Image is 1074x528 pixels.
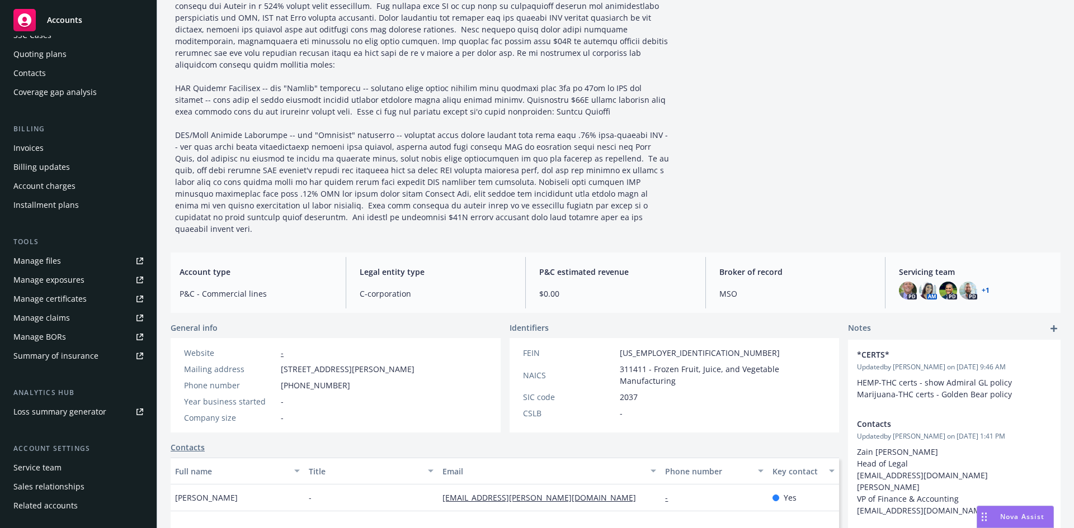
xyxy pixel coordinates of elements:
[13,177,76,195] div: Account charges
[184,379,276,391] div: Phone number
[13,328,66,346] div: Manage BORs
[360,266,512,278] span: Legal entity type
[13,290,87,308] div: Manage certificates
[9,387,148,398] div: Analytics hub
[304,458,438,484] button: Title
[13,497,78,515] div: Related accounts
[1047,322,1061,335] a: add
[13,45,67,63] div: Quoting plans
[523,391,615,403] div: SIC code
[184,363,276,375] div: Mailing address
[13,459,62,477] div: Service team
[959,282,977,299] img: photo
[442,465,644,477] div: Email
[180,288,332,299] span: P&C - Commercial lines
[9,45,148,63] a: Quoting plans
[13,158,70,176] div: Billing updates
[13,64,46,82] div: Contacts
[9,64,148,82] a: Contacts
[620,363,826,387] span: 311411 - Frozen Fruit, Juice, and Vegetable Manufacturing
[857,362,1052,372] span: Updated by [PERSON_NAME] on [DATE] 9:46 AM
[899,266,1052,278] span: Servicing team
[9,290,148,308] a: Manage certificates
[857,431,1052,441] span: Updated by [PERSON_NAME] on [DATE] 1:41 PM
[9,443,148,454] div: Account settings
[768,458,839,484] button: Key contact
[184,412,276,424] div: Company size
[13,271,84,289] div: Manage exposures
[9,271,148,289] a: Manage exposures
[848,322,871,335] span: Notes
[977,506,991,527] div: Drag to move
[9,309,148,327] a: Manage claims
[784,492,797,503] span: Yes
[184,347,276,359] div: Website
[13,309,70,327] div: Manage claims
[438,458,661,484] button: Email
[719,288,872,299] span: MSO
[9,83,148,101] a: Coverage gap analysis
[620,407,623,419] span: -
[360,288,512,299] span: C-corporation
[939,282,957,299] img: photo
[523,407,615,419] div: CSLB
[9,139,148,157] a: Invoices
[184,396,276,407] div: Year business started
[175,492,238,503] span: [PERSON_NAME]
[281,348,284,358] a: -
[620,347,780,359] span: [US_EMPLOYER_IDENTIFICATION_NUMBER]
[281,412,284,424] span: -
[309,465,421,477] div: Title
[9,328,148,346] a: Manage BORs
[9,497,148,515] a: Related accounts
[281,379,350,391] span: [PHONE_NUMBER]
[9,158,148,176] a: Billing updates
[442,492,645,503] a: [EMAIL_ADDRESS][PERSON_NAME][DOMAIN_NAME]
[13,83,97,101] div: Coverage gap analysis
[9,459,148,477] a: Service team
[919,282,937,299] img: photo
[281,363,414,375] span: [STREET_ADDRESS][PERSON_NAME]
[13,403,106,421] div: Loss summary generator
[977,506,1054,528] button: Nova Assist
[13,196,79,214] div: Installment plans
[719,266,872,278] span: Broker of record
[175,465,288,477] div: Full name
[661,458,767,484] button: Phone number
[1000,512,1044,521] span: Nova Assist
[13,252,61,270] div: Manage files
[9,403,148,421] a: Loss summary generator
[982,287,990,294] a: +1
[848,409,1061,525] div: ContactsUpdatedby [PERSON_NAME] on [DATE] 1:41 PMZain [PERSON_NAME] Head of Legal [EMAIL_ADDRESS]...
[171,441,205,453] a: Contacts
[9,347,148,365] a: Summary of insurance
[13,139,44,157] div: Invoices
[9,196,148,214] a: Installment plans
[13,478,84,496] div: Sales relationships
[510,322,549,334] span: Identifiers
[9,177,148,195] a: Account charges
[9,478,148,496] a: Sales relationships
[848,340,1061,409] div: *CERTS*Updatedby [PERSON_NAME] on [DATE] 9:46 AMHEMP-THC certs - show Admiral GL policy Marijuana...
[281,396,284,407] span: -
[523,369,615,381] div: NAICS
[857,446,1052,516] p: Zain [PERSON_NAME] Head of Legal [EMAIL_ADDRESS][DOMAIN_NAME] [PERSON_NAME] VP of Finance & Accou...
[309,492,312,503] span: -
[665,465,751,477] div: Phone number
[171,458,304,484] button: Full name
[772,465,822,477] div: Key contact
[9,123,148,135] div: Billing
[9,236,148,248] div: Tools
[857,377,1052,400] p: HEMP-THC certs - show Admiral GL policy Marijuana-THC certs - Golden Bear policy
[539,266,692,278] span: P&C estimated revenue
[9,252,148,270] a: Manage files
[523,347,615,359] div: FEIN
[9,4,148,36] a: Accounts
[857,418,1023,430] span: Contacts
[47,16,82,25] span: Accounts
[180,266,332,278] span: Account type
[13,347,98,365] div: Summary of insurance
[665,492,677,503] a: -
[539,288,692,299] span: $0.00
